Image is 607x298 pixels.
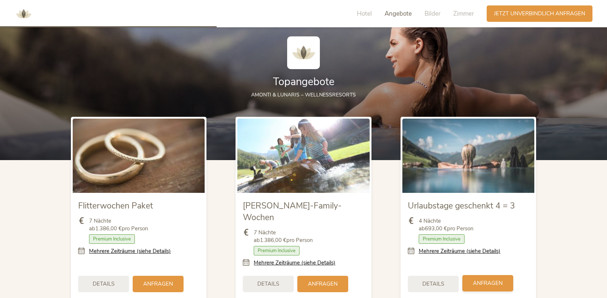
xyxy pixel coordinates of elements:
span: 7 Nächte ab pro Person [89,217,148,233]
a: Mehrere Zeiträume (siehe Details) [419,247,501,255]
span: AMONTI & LUNARIS – Wellnessresorts [251,91,356,98]
img: Sommer-Family-Wochen [237,119,369,193]
img: Urlaubstage geschenkt 4 = 3 [402,119,534,193]
a: Mehrere Zeiträume (siehe Details) [89,247,171,255]
b: 693,00 € [425,225,447,232]
span: Topangebote [273,75,334,89]
span: Details [93,280,114,288]
span: Anfragen [308,280,338,288]
span: Zimmer [453,9,474,18]
span: Premium Inclusive [254,246,300,255]
img: AMONTI & LUNARIS Wellnessresort [287,36,320,69]
span: Anfragen [473,279,503,287]
img: AMONTI & LUNARIS Wellnessresort [13,3,35,25]
span: Angebote [385,9,412,18]
span: Bilder [425,9,441,18]
span: Urlaubstage geschenkt 4 = 3 [408,200,515,211]
span: 7 Nächte ab pro Person [254,229,313,244]
span: Premium Inclusive [89,234,135,244]
b: 1.386,00 € [95,225,122,232]
span: 4 Nächte ab pro Person [419,217,474,233]
span: Anfragen [143,280,173,288]
a: Mehrere Zeiträume (siehe Details) [254,259,335,267]
a: AMONTI & LUNARIS Wellnessresort [13,11,35,16]
span: Premium Inclusive [419,234,465,244]
span: Flitterwochen Paket [78,200,153,211]
span: Jetzt unverbindlich anfragen [494,10,585,17]
span: Details [422,280,444,288]
img: Flitterwochen Paket [73,119,205,193]
span: Details [257,280,279,288]
b: 1.386,00 € [260,237,286,244]
span: [PERSON_NAME]-Family-Wochen [243,200,342,223]
span: Hotel [357,9,372,18]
